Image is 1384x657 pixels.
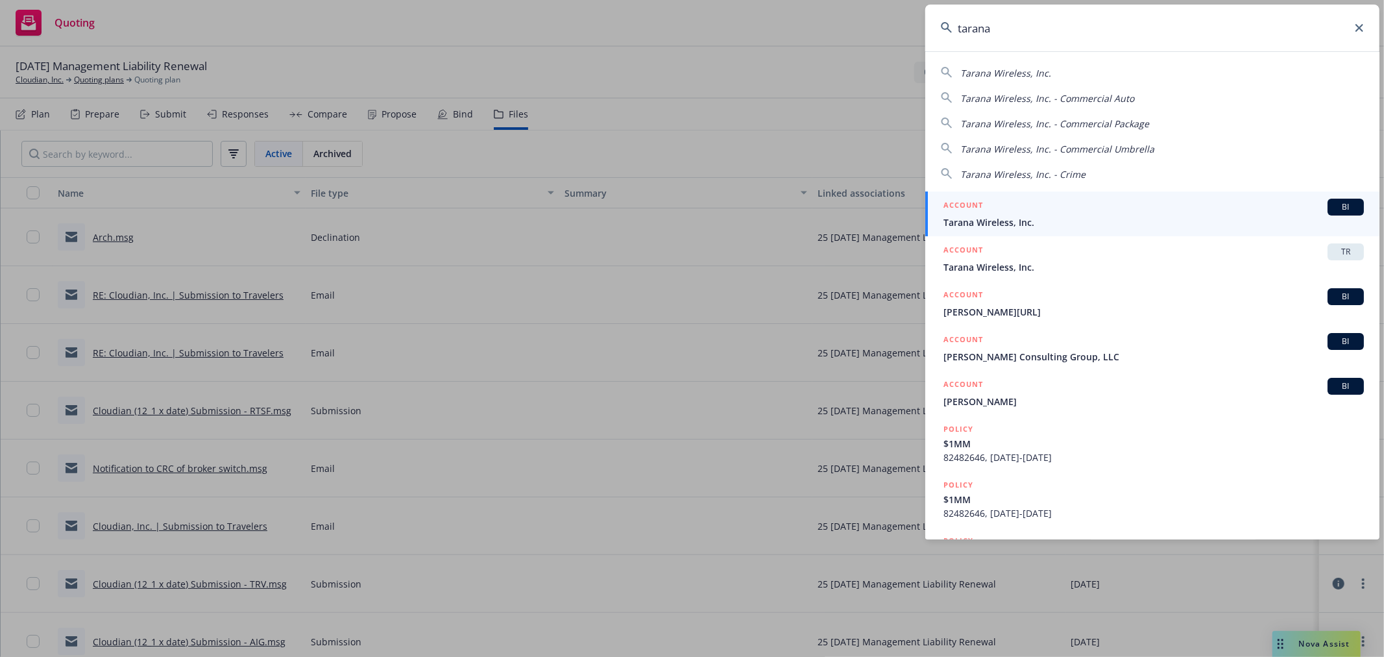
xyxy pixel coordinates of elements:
[943,506,1364,520] span: 82482646, [DATE]-[DATE]
[943,395,1364,408] span: [PERSON_NAME]
[943,493,1364,506] span: $1MM
[943,216,1364,229] span: Tarana Wireless, Inc.
[1333,246,1359,258] span: TR
[1333,336,1359,347] span: BI
[943,451,1364,464] span: 82482646, [DATE]-[DATE]
[943,437,1364,451] span: $1MM
[943,478,973,491] h5: POLICY
[925,326,1379,371] a: ACCOUNTBI[PERSON_NAME] Consulting Group, LLC
[1333,201,1359,213] span: BI
[960,168,1086,180] span: Tarana Wireless, Inc. - Crime
[960,143,1154,155] span: Tarana Wireless, Inc. - Commercial Umbrella
[925,192,1379,236] a: ACCOUNTBITarana Wireless, Inc.
[925,415,1379,471] a: POLICY$1MM82482646, [DATE]-[DATE]
[943,378,983,393] h5: ACCOUNT
[925,236,1379,281] a: ACCOUNTTRTarana Wireless, Inc.
[943,199,983,214] h5: ACCOUNT
[925,371,1379,415] a: ACCOUNTBI[PERSON_NAME]
[960,67,1051,79] span: Tarana Wireless, Inc.
[943,423,973,436] h5: POLICY
[943,333,983,349] h5: ACCOUNT
[925,527,1379,583] a: POLICY
[925,281,1379,326] a: ACCOUNTBI[PERSON_NAME][URL]
[960,118,1149,130] span: Tarana Wireless, Inc. - Commercial Package
[943,288,983,304] h5: ACCOUNT
[943,243,983,259] h5: ACCOUNT
[925,471,1379,527] a: POLICY$1MM82482646, [DATE]-[DATE]
[943,534,973,547] h5: POLICY
[943,260,1364,274] span: Tarana Wireless, Inc.
[925,5,1379,51] input: Search...
[960,92,1134,105] span: Tarana Wireless, Inc. - Commercial Auto
[1333,380,1359,392] span: BI
[943,305,1364,319] span: [PERSON_NAME][URL]
[943,350,1364,364] span: [PERSON_NAME] Consulting Group, LLC
[1333,291,1359,303] span: BI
